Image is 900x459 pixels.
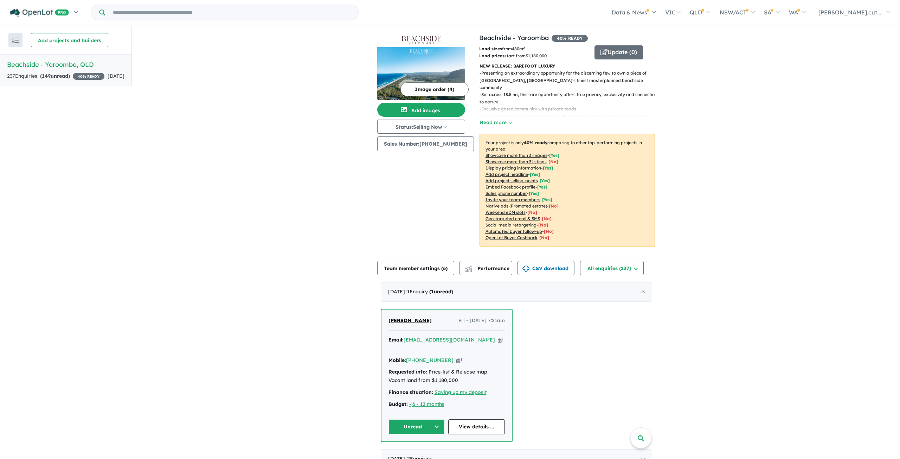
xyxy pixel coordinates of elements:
button: Team member settings (6) [377,261,454,275]
a: Beachside - Yaroomba [479,34,549,42]
u: Geo-targeted email & SMS [486,216,540,221]
span: Performance [466,265,509,272]
sup: 2 [523,46,525,50]
button: Status:Selling Now [377,120,465,134]
button: Sales Number:[PHONE_NUMBER] [377,136,474,151]
p: NEW RELEASE: BAREFOOT LUXURY [480,63,655,70]
span: 149 [42,73,51,79]
u: Native ads (Promoted estate) [486,203,547,209]
a: - [409,401,411,407]
u: $ 1,180,000 [526,53,547,58]
u: Automated buyer follow-up [486,229,542,234]
span: [ Yes ] [537,184,547,190]
strong: ( unread) [429,288,453,295]
img: sort.svg [12,38,19,43]
button: Image order (4) [400,82,469,96]
a: [PHONE_NUMBER] [406,357,454,363]
a: View details ... [448,419,505,434]
span: [ Yes ] [530,172,540,177]
p: from [479,45,589,52]
b: 40 % ready [524,140,547,145]
u: 480 m [512,46,525,51]
div: Price-list & Release map, Vacant land from $1,180,000 [388,368,505,385]
button: Add projects and builders [31,33,108,47]
button: Read more [480,119,513,127]
p: - Enjoy immediate beach access with 17 kilometres of surf beaches on your doorstep [480,113,661,120]
span: [No] [549,203,559,209]
img: download icon [522,266,529,273]
span: [ Yes ] [542,197,552,202]
strong: Email: [388,337,404,343]
a: [EMAIL_ADDRESS][DOMAIN_NAME] [404,337,495,343]
img: Openlot PRO Logo White [10,8,69,17]
u: Weekend eDM slots [486,210,526,215]
span: [No] [544,229,554,234]
span: 1 [431,288,434,295]
u: Embed Facebook profile [486,184,535,190]
img: line-chart.svg [465,266,471,269]
span: [No] [542,216,552,221]
span: [No] [538,222,548,228]
strong: Finance situation: [388,389,433,395]
span: Fri - [DATE] 7:21am [458,317,505,325]
span: [No] [539,235,549,240]
a: [PERSON_NAME] [388,317,432,325]
a: Saving up my deposit [435,389,487,395]
u: Social media retargeting [486,222,536,228]
span: [DATE] [108,73,124,79]
img: bar-chart.svg [465,268,472,272]
span: [ Yes ] [549,153,559,158]
img: Beachside - Yaroomba Logo [380,36,462,44]
button: Copy [498,336,503,344]
button: Update (0) [594,45,643,59]
button: Unread [388,419,445,434]
span: [PERSON_NAME].cut... [818,9,881,16]
u: Showcase more than 3 listings [486,159,547,164]
span: [PERSON_NAME] [388,317,432,324]
a: Beachside - Yaroomba LogoBeachside - Yaroomba [377,33,465,100]
u: Showcase more than 3 images [486,153,547,158]
img: Beachside - Yaroomba [377,47,465,100]
button: Performance [459,261,512,275]
div: [DATE] [381,282,651,302]
button: CSV download [517,261,574,275]
u: Add project selling-points [486,178,538,183]
u: OpenLot Buyer Cashback [486,235,538,240]
p: - Set across 18.5 ha, this rare opportunity offers true privacy, exclusivity and connection to na... [480,91,661,106]
span: [ Yes ] [543,165,553,171]
div: 237 Enquir ies [7,72,104,81]
a: 6 - 12 months [412,401,444,407]
span: - 1 Enquir y [405,288,453,295]
span: [ Yes ] [540,178,550,183]
h5: Beachside - Yaroomba , QLD [7,60,124,69]
p: - Exclusive gated community with private roads [480,106,661,113]
b: Land prices [479,53,504,58]
p: start from [479,52,589,59]
span: 40 % READY [73,73,104,80]
button: All enquiries (237) [580,261,644,275]
span: [No] [527,210,537,215]
u: Display pricing information [486,165,541,171]
button: Add images [377,103,465,117]
b: Land sizes [479,46,502,51]
span: [ Yes ] [529,191,539,196]
span: [ No ] [548,159,558,164]
span: 6 [443,265,446,272]
span: 40 % READY [552,35,588,42]
strong: Requested info: [388,369,427,375]
p: - Presenting an extraordinary opportunity for the discerning few to own a piece of [GEOGRAPHIC_DA... [480,70,661,91]
strong: Budget: [388,401,408,407]
button: Copy [456,357,462,364]
input: Try estate name, suburb, builder or developer [107,5,357,20]
div: | [388,400,505,409]
u: Add project headline [486,172,528,177]
strong: Mobile: [388,357,406,363]
p: Your project is only comparing to other top-performing projects in your area: - - - - - - - - - -... [480,134,655,247]
strong: ( unread) [40,73,70,79]
u: Invite your team members [486,197,540,202]
u: Sales phone number [486,191,527,196]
